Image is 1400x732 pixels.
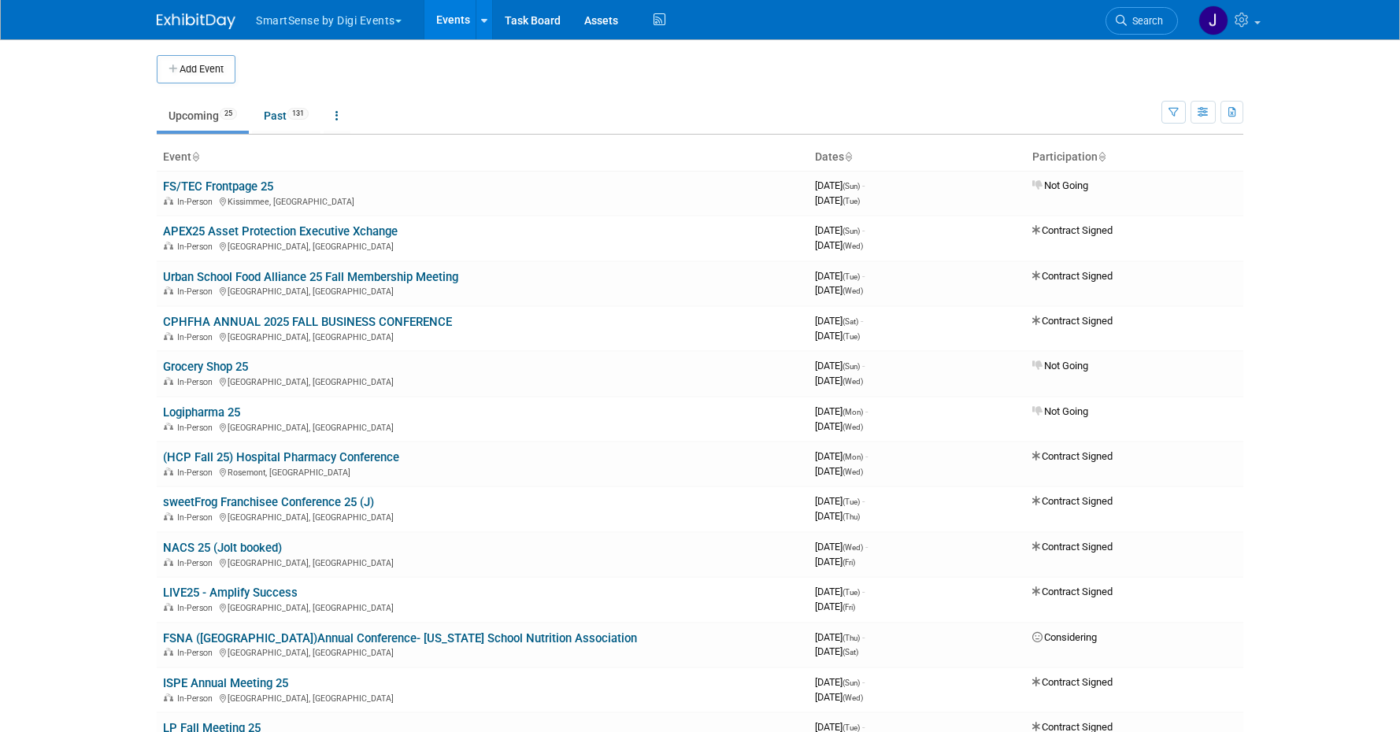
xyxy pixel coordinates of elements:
[843,588,860,597] span: (Tue)
[1032,224,1113,236] span: Contract Signed
[177,377,217,387] span: In-Person
[163,450,399,464] a: (HCP Fall 25) Hospital Pharmacy Conference
[815,495,865,507] span: [DATE]
[1032,586,1113,597] span: Contract Signed
[815,270,865,282] span: [DATE]
[815,465,863,477] span: [DATE]
[843,512,860,521] span: (Thu)
[815,239,863,251] span: [DATE]
[177,242,217,252] span: In-Person
[815,450,868,462] span: [DATE]
[862,360,865,372] span: -
[815,510,860,522] span: [DATE]
[862,179,865,191] span: -
[164,468,173,475] img: In-Person Event
[163,556,802,568] div: [GEOGRAPHIC_DATA], [GEOGRAPHIC_DATA]
[861,315,863,327] span: -
[163,224,398,238] a: APEX25 Asset Protection Executive Xchange
[164,197,173,205] img: In-Person Event
[843,287,863,295] span: (Wed)
[844,150,852,163] a: Sort by Start Date
[252,101,320,131] a: Past131
[164,287,173,294] img: In-Person Event
[843,558,855,567] span: (Fri)
[287,108,309,120] span: 131
[163,360,248,374] a: Grocery Shop 25
[815,645,858,657] span: [DATE]
[815,179,865,191] span: [DATE]
[862,631,865,643] span: -
[1198,6,1228,35] img: Jeff Eltringham
[177,423,217,433] span: In-Person
[177,558,217,568] span: In-Person
[157,144,809,171] th: Event
[163,495,374,509] a: sweetFrog Franchisee Conference 25 (J)
[164,423,173,431] img: In-Person Event
[1032,676,1113,688] span: Contract Signed
[177,197,217,207] span: In-Person
[163,179,273,194] a: FS/TEC Frontpage 25
[862,586,865,597] span: -
[843,317,858,326] span: (Sat)
[815,601,855,612] span: [DATE]
[843,603,855,612] span: (Fri)
[163,330,802,342] div: [GEOGRAPHIC_DATA], [GEOGRAPHIC_DATA]
[843,182,860,190] span: (Sun)
[815,405,868,417] span: [DATE]
[815,315,863,327] span: [DATE]
[164,558,173,566] img: In-Person Event
[1032,315,1113,327] span: Contract Signed
[163,631,637,645] a: FSNA ([GEOGRAPHIC_DATA])Annual Conference- [US_STATE] School Nutrition Association
[1032,541,1113,553] span: Contract Signed
[163,586,298,600] a: LIVE25 - Amplify Success
[843,242,863,250] span: (Wed)
[815,541,868,553] span: [DATE]
[843,227,860,235] span: (Sun)
[862,495,865,507] span: -
[815,224,865,236] span: [DATE]
[1098,150,1106,163] a: Sort by Participation Type
[843,634,860,642] span: (Thu)
[177,468,217,478] span: In-Person
[815,691,863,703] span: [DATE]
[1032,179,1088,191] span: Not Going
[1032,495,1113,507] span: Contract Signed
[815,194,860,206] span: [DATE]
[177,693,217,704] span: In-Person
[843,693,863,702] span: (Wed)
[843,543,863,552] span: (Wed)
[815,284,863,296] span: [DATE]
[164,693,173,701] img: In-Person Event
[163,239,802,252] div: [GEOGRAPHIC_DATA], [GEOGRAPHIC_DATA]
[157,13,235,29] img: ExhibitDay
[163,284,802,297] div: [GEOGRAPHIC_DATA], [GEOGRAPHIC_DATA]
[843,468,863,476] span: (Wed)
[843,497,860,506] span: (Tue)
[843,408,863,416] span: (Mon)
[164,242,173,250] img: In-Person Event
[1026,144,1243,171] th: Participation
[1032,360,1088,372] span: Not Going
[843,377,863,386] span: (Wed)
[164,512,173,520] img: In-Person Event
[177,332,217,342] span: In-Person
[815,631,865,643] span: [DATE]
[177,512,217,523] span: In-Person
[163,194,802,207] div: Kissimmee, [GEOGRAPHIC_DATA]
[862,270,865,282] span: -
[177,648,217,658] span: In-Person
[191,150,199,163] a: Sort by Event Name
[177,287,217,297] span: In-Person
[843,197,860,205] span: (Tue)
[1032,631,1097,643] span: Considering
[865,450,868,462] span: -
[163,420,802,433] div: [GEOGRAPHIC_DATA], [GEOGRAPHIC_DATA]
[1032,450,1113,462] span: Contract Signed
[843,453,863,461] span: (Mon)
[163,405,240,420] a: Logipharma 25
[1032,405,1088,417] span: Not Going
[865,405,868,417] span: -
[163,510,802,523] div: [GEOGRAPHIC_DATA], [GEOGRAPHIC_DATA]
[163,541,282,555] a: NACS 25 (Jolt booked)
[163,270,458,284] a: Urban School Food Alliance 25 Fall Membership Meeting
